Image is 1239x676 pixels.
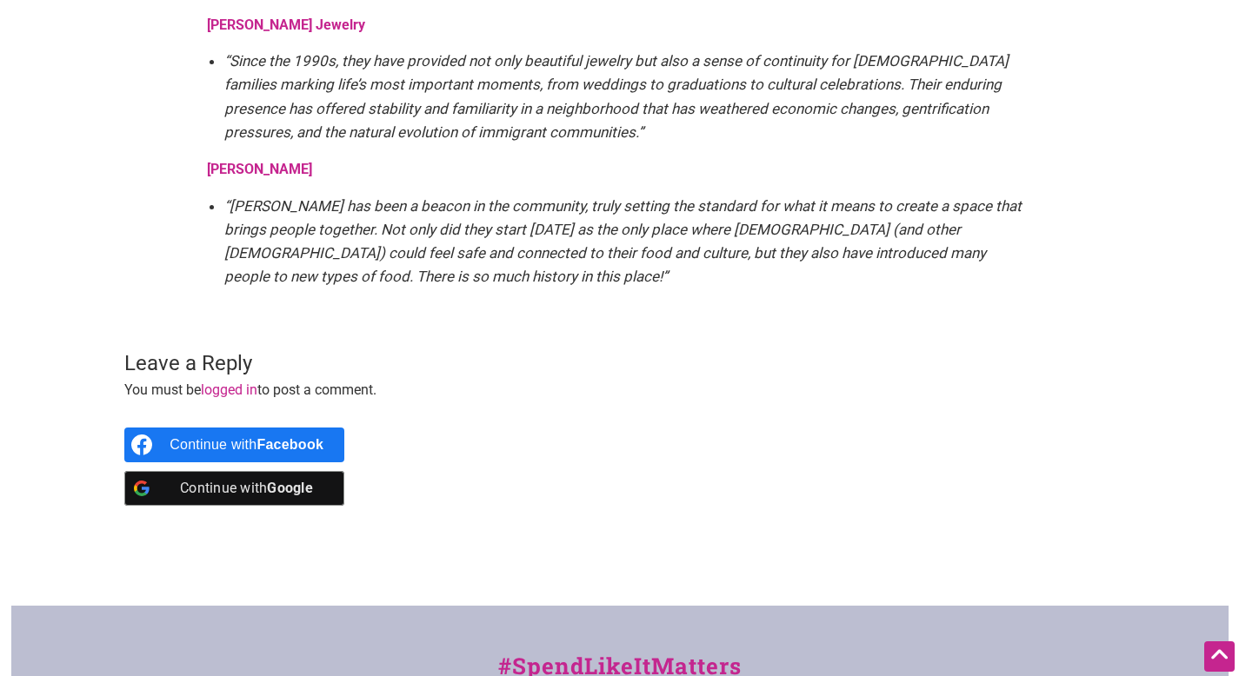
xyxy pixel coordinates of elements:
a: [PERSON_NAME] [207,161,312,177]
b: Facebook [256,437,323,452]
p: You must be to post a comment. [124,379,1115,401]
div: Continue with [170,427,323,462]
em: “[PERSON_NAME] has been a beacon in the community, truly setting the standard for what it means t... [224,197,1022,286]
a: logged in [201,381,257,398]
a: [PERSON_NAME] Jewelry [207,17,365,33]
b: Google [267,480,313,496]
a: Continue with <b>Facebook</b> [124,427,344,462]
h3: Leave a Reply [124,349,1115,379]
div: Continue with [170,471,323,506]
em: “Since the 1990s, they have provided not only beautiful jewelry but also a sense of continuity fo... [224,52,1009,141]
a: Continue with <b>Google</b> [124,471,344,506]
div: Scroll Back to Top [1204,641,1235,672]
